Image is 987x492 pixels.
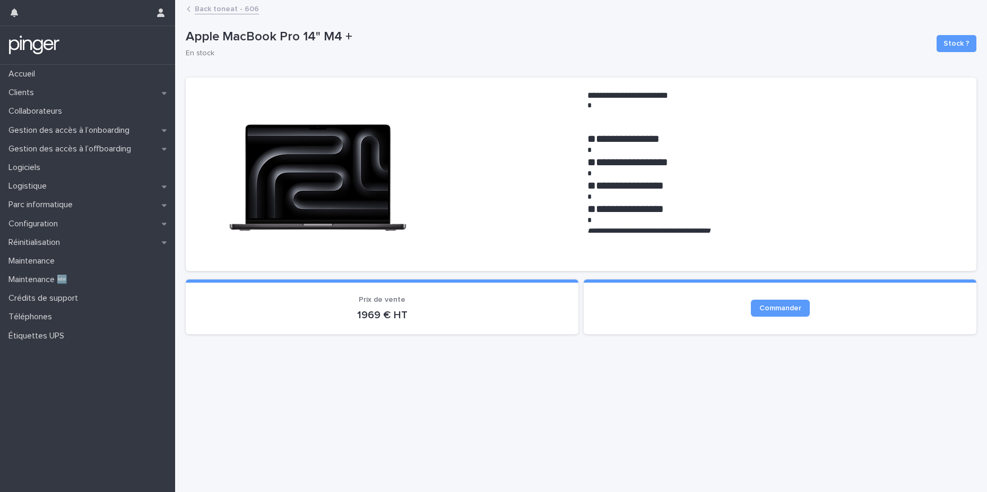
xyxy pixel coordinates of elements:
[4,125,138,135] p: Gestion des accès à l’onboarding
[195,2,259,14] a: Back toneat - 606
[4,312,60,322] p: Téléphones
[4,144,140,154] p: Gestion des accès à l’offboarding
[198,90,437,250] img: DnhW3YTq9gKyLwDWIzTMv5R_73N2IGjmu8-thbRQmBo
[4,200,81,210] p: Parc informatique
[4,275,76,285] p: Maintenance 🆕
[4,181,55,191] p: Logistique
[943,38,969,49] span: Stock ?
[4,88,42,98] p: Clients
[4,219,66,229] p: Configuration
[8,35,60,56] img: mTgBEunGTSyRkCgitkcU
[937,35,976,52] button: Stock ?
[4,331,73,341] p: Étiquettes UPS
[4,106,71,116] p: Collaborateurs
[4,69,44,79] p: Accueil
[4,293,86,303] p: Crédits de support
[359,296,405,303] span: Prix de vente
[4,237,68,248] p: Réinitialisation
[4,163,49,173] p: Logiciels
[198,309,566,321] p: 1969 € HT
[186,29,928,45] p: Apple MacBook Pro 14" M4 +
[4,256,63,266] p: Maintenance
[751,300,810,317] a: Commander
[186,49,924,58] p: En stock
[759,304,801,312] span: Commander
